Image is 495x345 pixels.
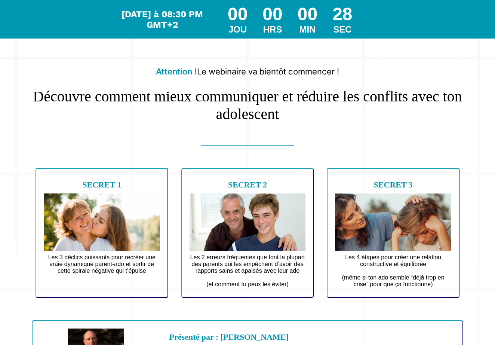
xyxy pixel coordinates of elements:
[122,9,203,30] span: [DATE] à 08:30 PM GMT+2
[228,24,248,35] div: JOU
[44,193,160,251] img: d70f9ede54261afe2763371d391305a3_Design_sans_titre_4.jpg
[169,332,289,342] b: Présenté par : [PERSON_NAME]
[120,9,205,30] div: Le webinar commence dans...
[32,63,463,80] h2: Le webinaire va bientôt commencer !
[332,4,352,24] div: 28
[332,24,352,35] div: SEC
[335,193,451,251] img: 6e5ea48f4dd0521e46c6277ff4d310bb_Design_sans_titre_5.jpg
[228,4,248,24] div: 00
[156,67,197,76] b: Attention !
[262,4,282,24] div: 00
[262,24,282,35] div: HRS
[228,180,267,189] b: SECRET 2
[190,252,306,290] text: Les 2 erreurs fréquentes que font la plupart des parents qui les empêchent d’avoir des rapports s...
[298,24,317,35] div: MIN
[374,180,413,189] b: SECRET 3
[44,252,160,283] text: Les 3 déclics puissants pour recréer une vraie dynamique parent-ado et sortir de cette spirale né...
[82,180,121,189] b: SECRET 1
[335,252,451,290] text: Les 4 étapes pour créer une relation constructive et équilibrée (même si ton ado semble “déjà tro...
[190,193,306,251] img: 774e71fe38cd43451293438b60a23fce_Design_sans_titre_1.jpg
[32,80,463,123] h1: Découvre comment mieux communiquer et réduire les conflits avec ton adolescent
[298,4,317,24] div: 00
